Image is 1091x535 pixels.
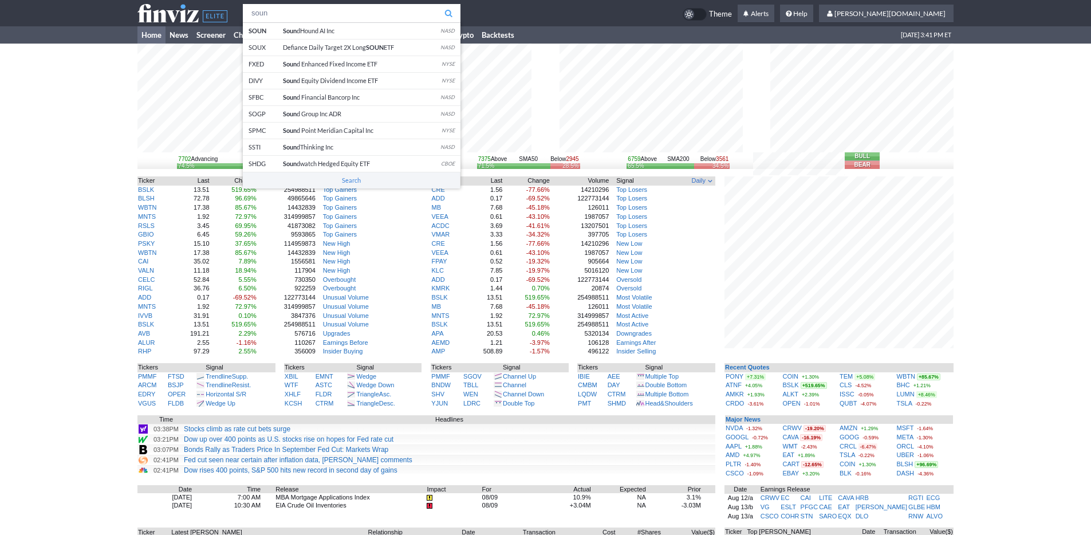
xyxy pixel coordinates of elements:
td: d Enhanced Fixed Income ETF [283,56,434,73]
a: VALN [138,267,154,274]
a: VEEA [432,249,448,256]
a: FLDR [316,391,332,398]
td: SPMC [243,123,283,139]
a: Unusual Volume [323,312,369,319]
a: GLBE [908,503,925,510]
a: CAE [819,503,832,510]
a: EDRY [138,391,155,398]
a: Theme [683,8,732,21]
a: EMNT [316,373,333,380]
a: CSCO [761,513,779,520]
a: GOOGL [726,434,749,440]
a: ADD [432,195,445,202]
div: 65.5% [628,163,644,168]
a: PSKY [138,240,155,247]
td: dThinking Inc [283,139,434,156]
th: Last [466,176,503,186]
a: CRE [432,240,445,247]
a: AEE [608,373,620,380]
a: BSLK [138,321,154,328]
a: Double Top [503,400,534,407]
a: CTRM [316,400,334,407]
a: WTF [285,381,298,388]
div: Above [628,155,657,163]
td: d Equity Dividend Income ETF [283,73,434,89]
a: News [166,26,192,44]
span: 2945 [566,156,578,162]
th: Change [503,176,550,186]
a: Channel Up [503,373,536,380]
td: 17.38 [173,203,210,213]
a: TBLL [463,381,478,388]
span: 85.67% [235,204,256,211]
a: Head&Shoulders [645,400,693,407]
input: Search ticker, company or profile [243,4,460,22]
td: SHDG [243,156,283,172]
a: IVVB [138,312,152,319]
a: Wedge Up [206,400,235,407]
a: CMBM [578,381,597,388]
td: NASD [434,106,460,123]
a: TSLA [897,400,912,407]
a: Top Gainers [323,195,357,202]
td: 254988511 [257,186,316,195]
td: 122773144 [550,194,609,203]
a: VG [761,503,770,510]
a: Earnings After [616,339,656,346]
a: DLO [856,513,869,520]
a: VMAR [432,231,450,238]
a: Aug 13/b [728,503,753,510]
a: BLK [840,470,852,477]
a: DASH [897,470,915,477]
span: 6759 [628,156,640,162]
a: PLTR [726,461,741,467]
a: Unusual Volume [323,303,369,310]
a: CRE [432,186,445,193]
a: GOOG [840,434,859,440]
div: SMA200 [627,155,730,163]
th: Change [210,176,257,186]
a: AMP [432,348,446,355]
span: 7702 [178,156,191,162]
span: 96.69% [235,195,256,202]
a: CRWV [783,424,802,431]
a: Major News [726,416,761,423]
span: [PERSON_NAME][DOMAIN_NAME] [834,9,946,18]
a: Top Losers [616,204,647,211]
td: 14432839 [257,203,316,213]
a: LDRC [463,400,480,407]
span: Daily [692,176,706,186]
a: ADD [432,276,445,283]
a: META [897,434,913,440]
a: RNW [908,513,923,520]
span: Theme [709,8,732,21]
a: ARCM [138,381,156,388]
td: CBOE [434,156,460,172]
span: 519.65% [231,186,256,193]
a: MNTS [138,213,156,220]
a: BHC [897,381,910,388]
div: Advancing [178,155,218,163]
a: BSLK [432,321,448,328]
a: Downgrades [616,330,652,337]
a: New High [323,258,350,265]
a: MB [432,204,442,211]
a: IBIE [578,373,590,380]
a: Top Gainers [323,204,357,211]
a: CAI [801,494,811,501]
div: Above [478,155,507,163]
a: Top Gainers [323,231,357,238]
td: SOUX [243,40,283,56]
a: ECG [926,494,940,501]
a: CTRM [608,391,626,398]
td: NYSE [434,56,460,73]
th: Last [173,176,210,186]
a: Earnings Before [323,339,368,346]
a: Stocks climb as rate cut bets surge [184,425,290,433]
span: -77.66% [526,186,550,193]
div: 71.5% [478,163,494,168]
a: Dow rises 400 points, S&P 500 hits new record in second day of gains [184,466,397,474]
a: COIN [840,461,856,467]
a: FLDB [168,400,184,407]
